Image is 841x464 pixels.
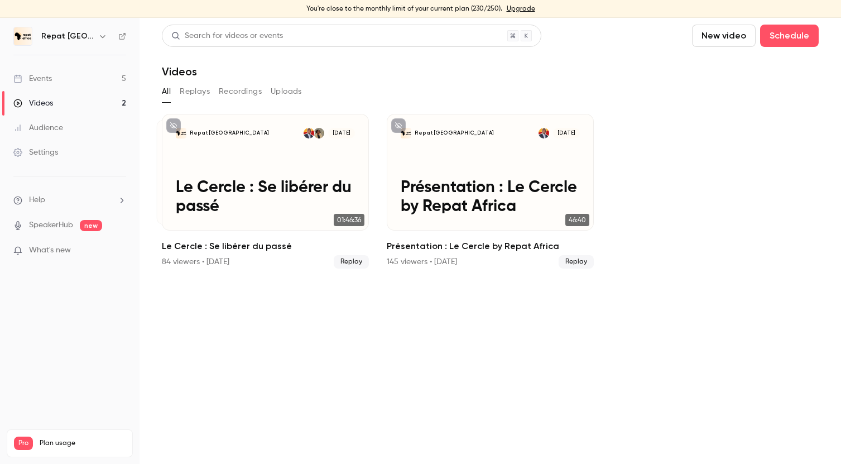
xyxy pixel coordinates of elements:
button: Replays [180,83,210,101]
button: unpublished [391,118,406,133]
li: help-dropdown-opener [13,194,126,206]
span: What's new [29,245,71,256]
span: Plan usage [40,439,126,448]
img: Kara Diaby [304,128,314,138]
span: 46:40 [565,214,589,226]
p: Repat [GEOGRAPHIC_DATA] [415,130,494,137]
span: Help [29,194,45,206]
img: Repat Africa [14,27,32,45]
span: Replay [559,255,594,269]
button: unpublished [166,118,181,133]
img: Le Cercle : Se libérer du passé [176,128,186,138]
span: Pro [14,437,33,450]
button: Recordings [219,83,262,101]
div: 84 viewers • [DATE] [162,256,229,267]
a: SpeakerHub [29,219,73,231]
li: Présentation : Le Cercle by Repat Africa [387,114,594,269]
img: Oumou Diarisso [314,128,324,138]
h6: Repat [GEOGRAPHIC_DATA] [41,31,94,42]
h1: Videos [162,65,197,78]
button: Uploads [271,83,302,101]
h2: Présentation : Le Cercle by Repat Africa [387,240,594,253]
button: All [162,83,171,101]
iframe: Noticeable Trigger [113,246,126,256]
div: Audience [13,122,63,133]
section: Videos [162,25,819,457]
span: 01:46:36 [334,214,364,226]
button: Schedule [760,25,819,47]
a: Présentation : Le Cercle by Repat AfricaRepat [GEOGRAPHIC_DATA]Kara Diaby[DATE]Présentation : Le ... [387,114,594,269]
img: Kara Diaby [539,128,549,138]
p: Présentation : Le Cercle by Repat Africa [401,179,580,216]
img: Présentation : Le Cercle by Repat Africa [401,128,411,138]
span: new [80,220,102,231]
li: Le Cercle : Se libérer du passé [162,114,369,269]
p: Le Cercle : Se libérer du passé [176,179,355,216]
div: 145 viewers • [DATE] [387,256,457,267]
span: [DATE] [328,128,355,138]
ul: Videos [162,114,819,269]
span: [DATE] [553,128,580,138]
a: Le Cercle : Se libérer du passéRepat [GEOGRAPHIC_DATA]Oumou DiarissoKara Diaby[DATE]Le Cercle : S... [162,114,369,269]
div: Events [13,73,52,84]
div: Search for videos or events [171,30,283,42]
span: Replay [334,255,369,269]
div: Videos [13,98,53,109]
h2: Le Cercle : Se libérer du passé [162,240,369,253]
a: Upgrade [507,4,535,13]
div: Settings [13,147,58,158]
button: New video [692,25,756,47]
p: Repat [GEOGRAPHIC_DATA] [190,130,269,137]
